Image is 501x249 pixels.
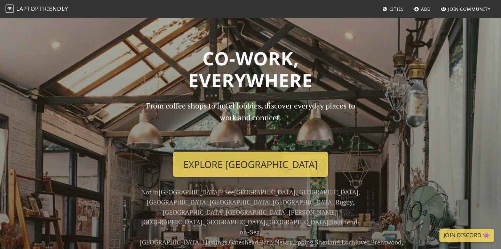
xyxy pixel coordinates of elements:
[294,238,313,246] a: Epping
[438,3,493,15] a: Join Community
[159,188,220,196] a: [GEOGRAPHIC_DATA]
[234,188,295,196] a: [GEOGRAPHIC_DATA]
[439,229,494,242] a: Join Discord 👾
[260,238,273,246] a: Bath
[40,5,68,13] span: Friendly
[203,238,227,246] a: Hastings
[273,198,334,206] a: [GEOGRAPHIC_DATA]
[448,6,491,12] span: Join Community
[173,152,328,177] a: Explore [GEOGRAPHIC_DATA]
[371,238,401,246] a: Brentwood
[140,100,361,146] p: From coffee shops to hotel lobbies, discover everyday places to work and connect.
[204,218,265,226] a: [GEOGRAPHIC_DATA]
[141,218,202,226] a: [GEOGRAPHIC_DATA]
[267,218,328,226] a: [GEOGRAPHIC_DATA]
[210,198,271,206] a: [GEOGRAPHIC_DATA]
[315,238,340,246] a: Shetland
[336,198,352,206] a: Rugby
[411,3,434,15] a: Add
[380,3,407,15] a: Cities
[16,5,39,13] span: Laptop
[25,47,476,91] h1: Co-work, Everywhere
[342,238,369,246] a: Lochinver
[275,238,292,246] a: Newry
[389,6,404,12] span: Cities
[229,238,258,246] a: Gateshead
[6,3,68,15] a: LaptopFriendly LaptopFriendly
[297,188,358,196] a: [GEOGRAPHIC_DATA]
[147,198,208,206] a: [GEOGRAPHIC_DATA]
[289,208,337,216] a: [PERSON_NAME]
[140,238,201,246] a: [GEOGRAPHIC_DATA]
[163,208,224,216] a: [GEOGRAPHIC_DATA]
[226,208,287,216] a: [GEOGRAPHIC_DATA]
[6,5,14,13] img: LaptopFriendly
[421,6,431,12] span: Add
